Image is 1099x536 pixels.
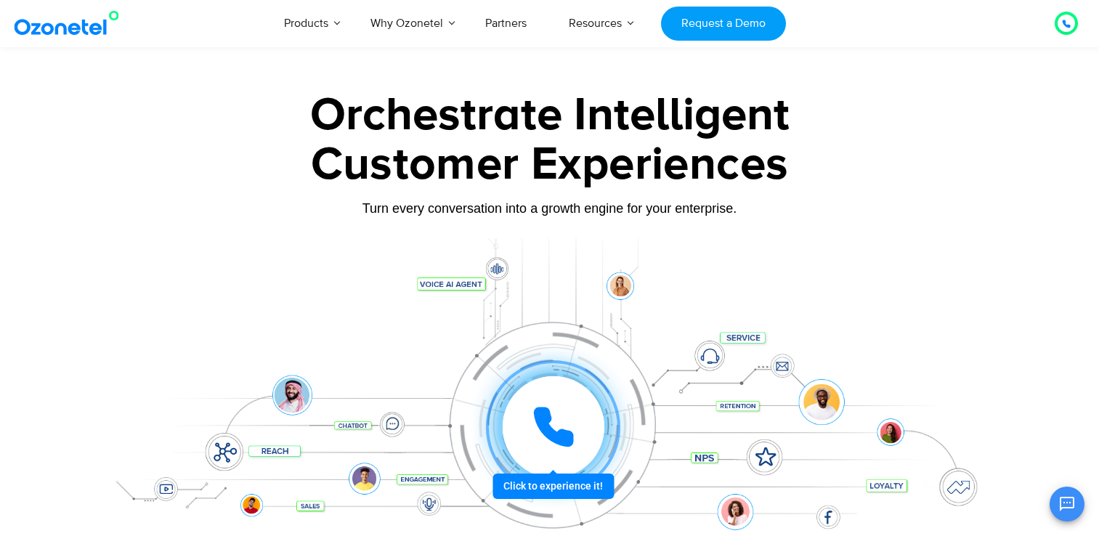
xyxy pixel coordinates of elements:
[1050,487,1084,521] button: Open chat
[661,7,785,41] a: Request a Demo
[96,92,1004,139] div: Orchestrate Intelligent
[96,200,1004,216] div: Turn every conversation into a growth engine for your enterprise.
[96,130,1004,200] div: Customer Experiences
